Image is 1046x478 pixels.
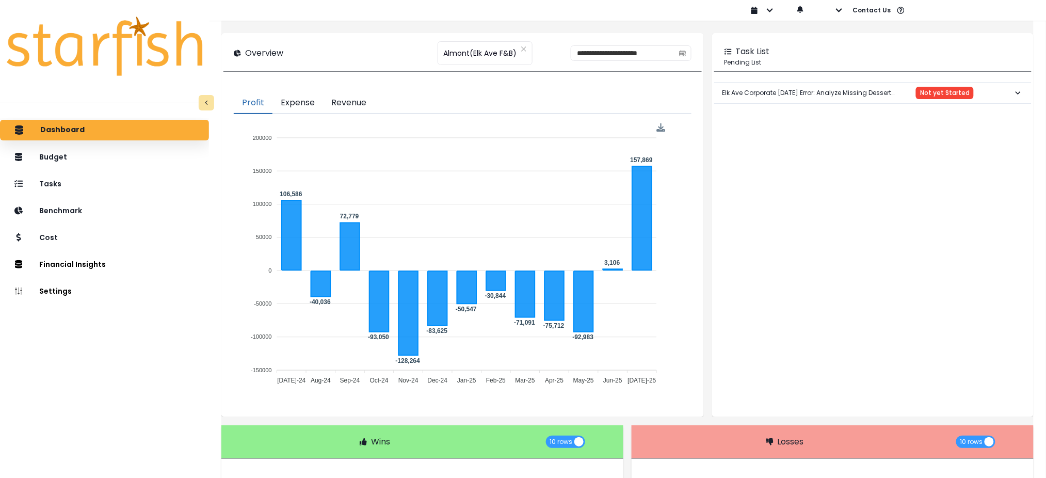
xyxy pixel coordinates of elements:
tspan: Aug-24 [311,377,331,384]
span: 10 rows [550,436,573,448]
button: Expense [272,92,323,114]
svg: close [521,46,527,52]
tspan: -50000 [254,300,272,307]
p: Task List [736,45,770,58]
p: Pending List [725,58,1021,67]
tspan: 100000 [253,201,272,207]
tspan: May-25 [574,377,594,384]
tspan: Sep-24 [340,377,360,384]
span: 10 rows [960,436,983,448]
p: Elk Ave Corporate [DATE] Error: Analyze Missing Dessert Category [722,80,916,106]
tspan: Feb-25 [487,377,506,384]
tspan: Mar-25 [516,377,535,384]
tspan: Jan-25 [458,377,477,384]
p: Losses [778,436,804,448]
tspan: 50000 [256,234,272,241]
tspan: [DATE]-24 [278,377,306,384]
button: Profit [234,92,272,114]
tspan: Oct-24 [370,377,389,384]
p: Benchmark [39,206,82,215]
svg: calendar [679,50,686,57]
tspan: 200000 [253,135,272,141]
tspan: Apr-25 [545,377,564,384]
tspan: Jun-25 [604,377,623,384]
button: Clear [521,44,527,54]
button: Elk Ave Corporate [DATE] Error: Analyze Missing Dessert CategoryNot yet Started [714,83,1032,103]
p: Overview [245,47,283,59]
span: Not yet Started [920,89,970,97]
tspan: 0 [269,267,272,274]
tspan: [DATE]-25 [628,377,656,384]
span: Almont(Elk Ave F&B) [443,42,517,64]
tspan: -100000 [251,334,272,340]
tspan: 150000 [253,168,272,174]
img: Download Profit [657,123,666,132]
tspan: -150000 [251,367,272,373]
p: Wins [371,436,390,448]
p: Budget [39,153,67,162]
p: Cost [39,233,58,242]
div: Menu [657,123,666,132]
tspan: Dec-24 [428,377,448,384]
button: Revenue [323,92,375,114]
p: Dashboard [40,125,85,135]
p: Tasks [39,180,61,188]
tspan: Nov-24 [398,377,419,384]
